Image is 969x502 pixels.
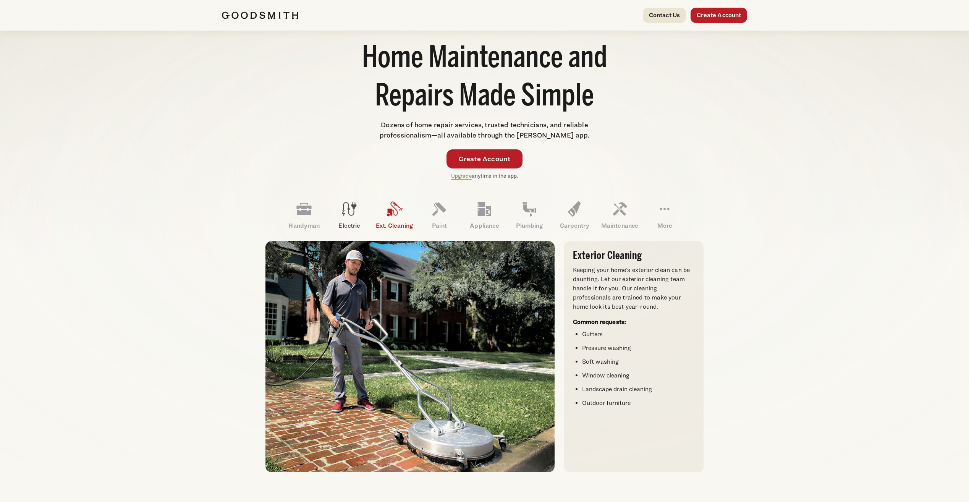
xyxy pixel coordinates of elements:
[597,195,642,235] a: Maintenance
[582,371,694,380] li: Window cleaning
[281,195,327,235] a: Handyman
[417,195,462,235] a: Paint
[597,221,642,230] p: Maintenance
[372,221,417,230] p: Ext. Cleaning
[281,221,327,230] p: Handyman
[417,221,462,230] p: Paint
[552,221,597,230] p: Carpentry
[582,385,694,394] li: Landscape drain cleaning
[582,398,694,408] li: Outdoor furniture
[582,343,694,353] li: Pressure washing
[372,195,417,235] a: Ext. Cleaning
[507,195,552,235] a: Plumbing
[573,318,626,325] strong: Common requests:
[327,195,372,235] a: Electric
[327,221,372,230] p: Electric
[573,250,694,261] h3: Exterior Cleaning
[642,221,687,230] p: More
[462,221,507,230] p: Appliance
[643,8,686,23] a: Contact Us
[265,241,554,472] img: A person using a flat surface cleaner on a brick driveway in front of a house.
[222,11,298,19] img: Goodsmith
[380,121,590,139] span: Dozens of home repair services, trusted technicians, and reliable professionalism—all available t...
[353,40,616,117] h1: Home Maintenance and Repairs Made Simple
[462,195,507,235] a: Appliance
[573,266,694,311] p: Keeping your home’s exterior clean can be daunting. Let our exterior cleaning team handle it for ...
[552,195,597,235] a: Carpentry
[691,8,747,23] a: Create Account
[582,330,694,339] li: Gutters
[451,172,472,179] a: Upgrade
[446,149,523,168] a: Create Account
[507,221,552,230] p: Plumbing
[451,172,518,180] p: anytime in the app.
[642,195,687,235] a: More
[582,357,694,366] li: Soft washing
